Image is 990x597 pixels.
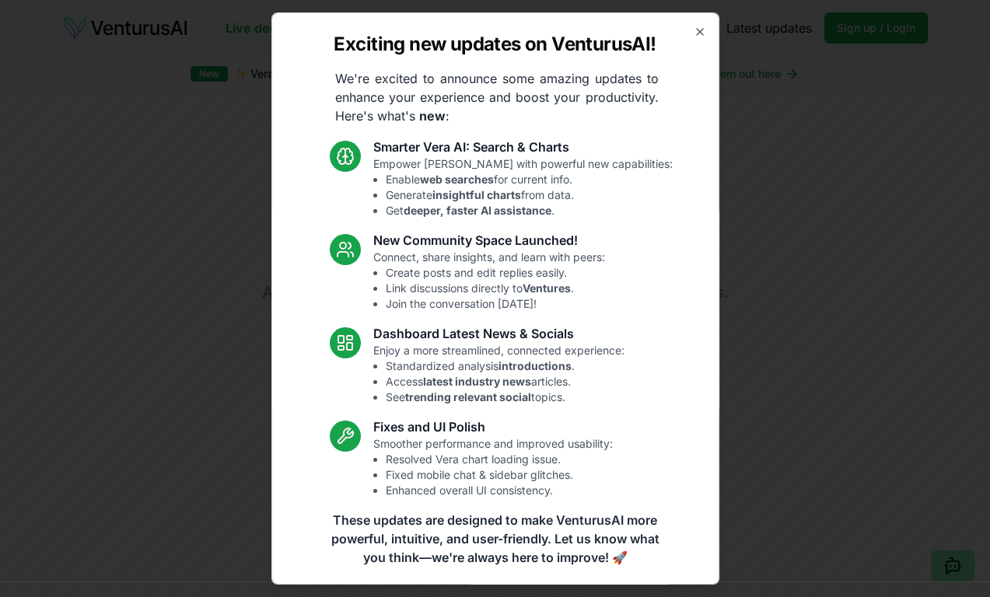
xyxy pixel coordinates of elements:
[334,32,656,57] h2: Exciting new updates on VenturusAI!
[420,173,494,186] strong: web searches
[373,156,673,218] p: Empower [PERSON_NAME] with powerful new capabilities:
[321,511,670,567] p: These updates are designed to make VenturusAI more powerful, intuitive, and user-friendly. Let us...
[386,483,613,498] li: Enhanced overall UI consistency.
[523,281,571,295] strong: Ventures
[386,172,673,187] li: Enable for current info.
[323,69,671,125] p: We're excited to announce some amazing updates to enhance your experience and boost your producti...
[405,390,531,403] strong: trending relevant social
[404,204,551,217] strong: deeper, faster AI assistance
[386,389,624,405] li: See topics.
[386,281,605,296] li: Link discussions directly to .
[373,231,605,250] h3: New Community Space Launched!
[386,374,624,389] li: Access articles.
[386,358,624,374] li: Standardized analysis .
[498,359,572,372] strong: introductions
[373,436,613,498] p: Smoother performance and improved usability:
[386,452,613,467] li: Resolved Vera chart loading issue.
[386,265,605,281] li: Create posts and edit replies easily.
[386,203,673,218] li: Get .
[432,188,521,201] strong: insightful charts
[386,467,613,483] li: Fixed mobile chat & sidebar glitches.
[373,324,624,343] h3: Dashboard Latest News & Socials
[373,138,673,156] h3: Smarter Vera AI: Search & Charts
[373,343,624,405] p: Enjoy a more streamlined, connected experience:
[386,296,605,312] li: Join the conversation [DATE]!
[423,375,531,388] strong: latest industry news
[386,187,673,203] li: Generate from data.
[419,108,446,124] strong: new
[373,250,605,312] p: Connect, share insights, and learn with peers:
[373,417,613,436] h3: Fixes and UI Polish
